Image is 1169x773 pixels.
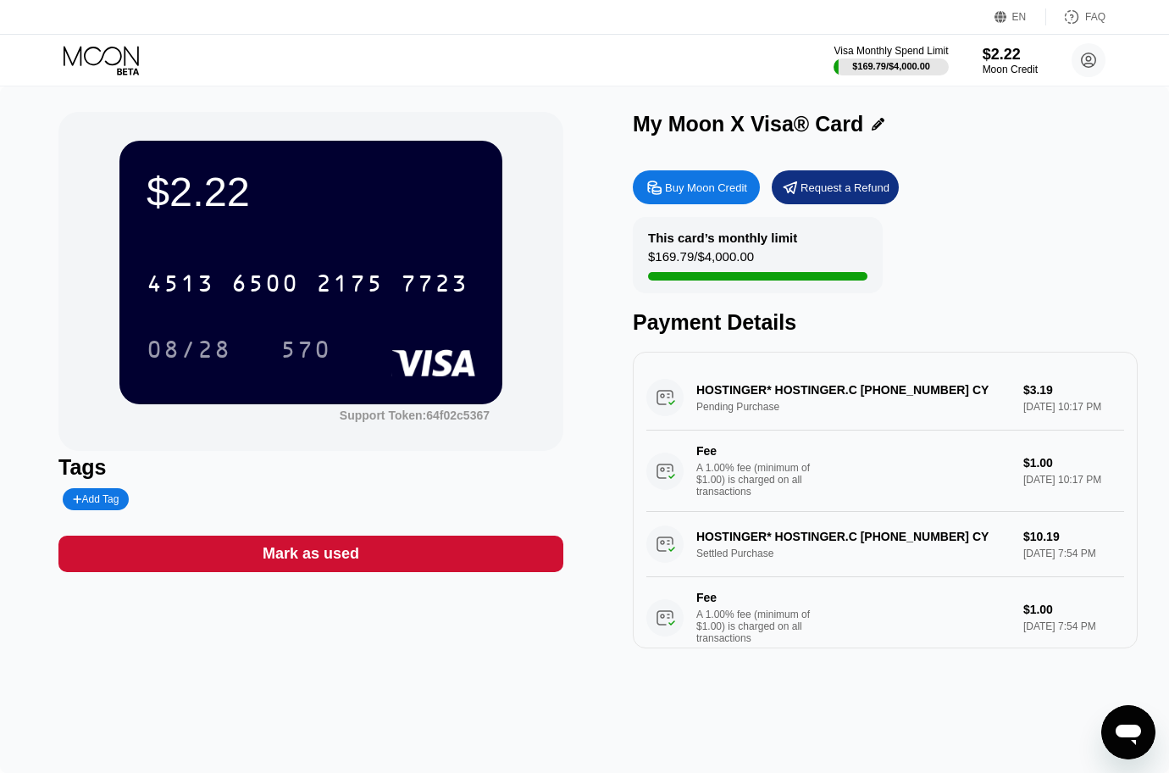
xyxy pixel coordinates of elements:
[646,431,1124,512] div: FeeA 1.00% fee (minimum of $1.00) is charged on all transactions$1.00[DATE] 10:17 PM
[136,262,479,304] div: 4513650021757723
[316,272,384,299] div: 2175
[340,409,490,422] div: Support Token:64f02c5367
[696,591,815,604] div: Fee
[231,272,299,299] div: 6500
[58,536,563,572] div: Mark as used
[134,328,244,370] div: 08/28
[633,310,1138,335] div: Payment Details
[147,272,214,299] div: 4513
[772,170,899,204] div: Request a Refund
[280,338,331,365] div: 570
[263,544,359,564] div: Mark as used
[1101,705,1155,759] iframe: Кнопка запуска окна обмена сообщениями
[147,338,231,365] div: 08/28
[147,168,475,215] div: $2.22
[834,45,948,57] div: Visa Monthly Spend Limit
[696,462,823,498] div: A 1.00% fee (minimum of $1.00) is charged on all transactions
[1023,474,1124,486] div: [DATE] 10:17 PM
[646,577,1124,659] div: FeeA 1.00% fee (minimum of $1.00) is charged on all transactions$1.00[DATE] 7:54 PM
[633,112,863,136] div: My Moon X Visa® Card
[1085,11,1105,23] div: FAQ
[1023,620,1124,632] div: [DATE] 7:54 PM
[268,328,344,370] div: 570
[696,609,823,644] div: A 1.00% fee (minimum of $1.00) is charged on all transactions
[401,272,468,299] div: 7723
[1023,603,1124,616] div: $1.00
[1046,8,1105,25] div: FAQ
[983,46,1038,75] div: $2.22Moon Credit
[665,181,747,195] div: Buy Moon Credit
[801,181,889,195] div: Request a Refund
[994,8,1046,25] div: EN
[1023,456,1124,470] div: $1.00
[73,493,119,505] div: Add Tag
[852,61,930,71] div: $169.79 / $4,000.00
[696,444,815,458] div: Fee
[340,409,490,422] div: Support Token: 64f02c5367
[63,488,129,510] div: Add Tag
[648,231,797,245] div: This card’s monthly limit
[58,455,563,480] div: Tags
[648,249,754,272] div: $169.79 / $4,000.00
[983,64,1038,75] div: Moon Credit
[983,46,1038,64] div: $2.22
[834,45,948,75] div: Visa Monthly Spend Limit$169.79/$4,000.00
[1012,11,1027,23] div: EN
[633,170,760,204] div: Buy Moon Credit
